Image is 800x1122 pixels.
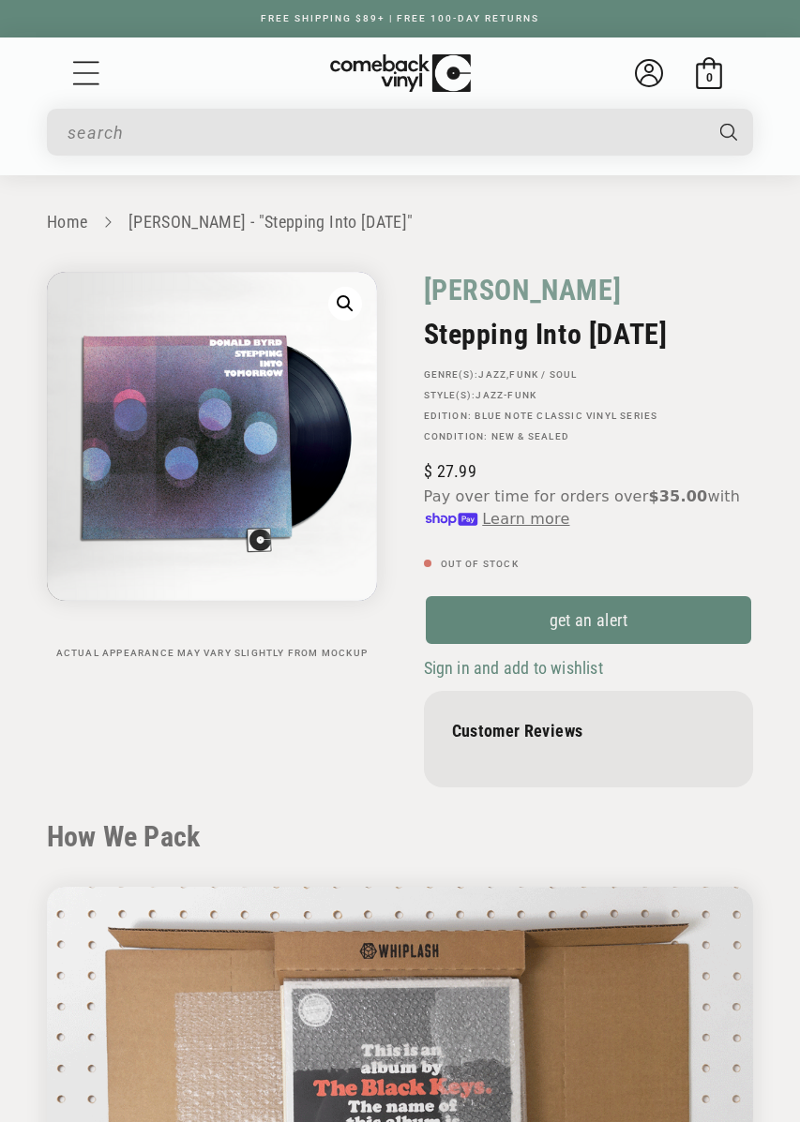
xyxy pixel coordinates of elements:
[424,657,609,679] button: Sign in and add to wishlist
[424,272,622,308] a: [PERSON_NAME]
[475,390,536,400] a: Jazz-Funk
[706,70,713,84] span: 0
[509,369,577,380] a: Funk / Soul
[703,109,755,156] button: Search
[47,648,377,659] p: Actual appearance may vary slightly from mockup
[424,594,754,646] a: get an alert
[68,113,702,152] input: search
[47,109,753,156] div: Search
[70,57,102,89] summary: Menu
[424,461,476,481] span: 27.99
[424,461,432,481] span: $
[424,390,754,401] p: STYLE(S):
[424,658,603,678] span: Sign in and add to wishlist
[478,369,506,380] a: Jazz
[424,559,754,570] p: Out of stock
[424,411,754,422] p: Edition: Blue Note Classic Vinyl Series
[242,13,558,23] a: FREE SHIPPING $89+ | FREE 100-DAY RETURNS
[424,369,754,381] p: GENRE(S): ,
[424,318,754,351] h2: Stepping Into [DATE]
[330,54,471,93] img: ComebackVinyl.com
[452,721,726,741] p: Customer Reviews
[47,272,377,660] media-gallery: Gallery Viewer
[47,209,753,236] nav: breadcrumbs
[128,212,414,232] a: [PERSON_NAME] - "Stepping Into [DATE]"
[47,212,87,232] a: Home
[424,431,754,442] p: Condition: New & Sealed
[47,820,753,854] h2: How We Pack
